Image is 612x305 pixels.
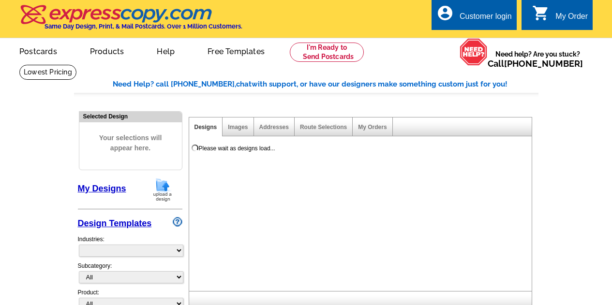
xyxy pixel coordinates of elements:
i: account_circle [436,4,454,22]
a: Same Day Design, Print, & Mail Postcards. Over 1 Million Customers. [19,12,242,30]
img: design-wizard-help-icon.png [173,217,182,227]
span: Call [488,58,583,69]
a: My Orders [358,124,387,131]
img: loading... [191,144,199,152]
img: help [460,38,488,66]
div: Industries: [78,230,182,261]
div: Customer login [460,12,512,26]
span: Your selections will appear here. [87,123,175,163]
a: Design Templates [78,218,152,228]
a: Route Selections [300,124,347,131]
a: Help [141,39,190,62]
a: Products [75,39,140,62]
a: account_circle Customer login [436,11,512,23]
a: My Designs [78,184,126,193]
i: shopping_cart [532,4,550,22]
a: Postcards [4,39,73,62]
a: shopping_cart My Order [532,11,588,23]
div: Selected Design [79,112,182,121]
a: Images [228,124,248,131]
div: My Order [555,12,588,26]
div: Subcategory: [78,261,182,288]
div: Need Help? call [PHONE_NUMBER], with support, or have our designers make something custom just fo... [113,79,538,90]
span: chat [236,80,252,88]
a: [PHONE_NUMBER] [504,58,583,69]
div: Please wait as designs load... [199,144,275,153]
h4: Same Day Design, Print, & Mail Postcards. Over 1 Million Customers. [45,23,242,30]
a: Addresses [259,124,289,131]
a: Free Templates [192,39,280,62]
img: upload-design [150,177,175,202]
a: Designs [194,124,217,131]
span: Need help? Are you stuck? [488,49,588,69]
